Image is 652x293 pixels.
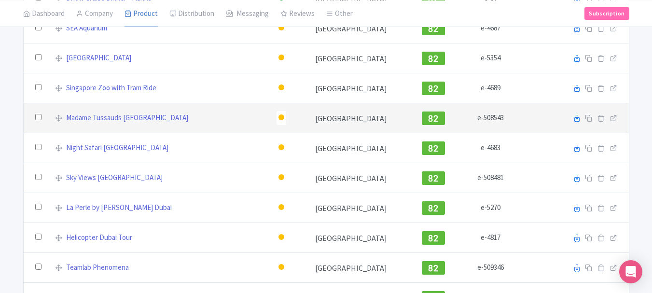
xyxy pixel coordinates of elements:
a: [GEOGRAPHIC_DATA] [66,53,131,64]
td: e-5270 [466,193,515,223]
div: Building [277,141,286,155]
a: 82 [422,172,445,181]
span: 82 [428,84,438,94]
td: e-4817 [466,223,515,253]
a: Madame Tussauds [GEOGRAPHIC_DATA] [66,112,188,124]
a: Singapore Zoo with Tram Ride [66,83,156,94]
td: [GEOGRAPHIC_DATA] [309,253,401,283]
td: e-4689 [466,73,515,103]
a: 82 [422,202,445,211]
a: Night Safari [GEOGRAPHIC_DATA] [66,142,168,153]
span: 82 [428,24,438,34]
div: Building [277,81,286,95]
a: Helicopter Dubai Tour [66,232,132,243]
a: Sky Views [GEOGRAPHIC_DATA] [66,172,163,183]
td: [GEOGRAPHIC_DATA] [309,73,401,103]
span: 82 [428,263,438,273]
td: [GEOGRAPHIC_DATA] [309,14,401,43]
a: Teamlab Phenomena [66,262,129,273]
div: Building [277,21,286,35]
span: 82 [428,113,438,124]
td: [GEOGRAPHIC_DATA] [309,193,401,223]
div: Open Intercom Messenger [619,260,642,283]
span: 82 [428,143,438,153]
a: 82 [422,142,445,152]
a: 82 [422,112,445,122]
div: Building [277,51,286,65]
td: e-4683 [466,133,515,163]
td: e-508543 [466,103,515,133]
a: La Perle by [PERSON_NAME] Dubai [66,202,172,213]
span: 82 [428,203,438,213]
td: e-509346 [466,253,515,283]
td: e-5354 [466,43,515,73]
a: 82 [422,52,445,62]
div: Building [277,201,286,215]
td: e-508481 [466,163,515,193]
a: 82 [422,82,445,92]
td: [GEOGRAPHIC_DATA] [309,103,401,133]
div: Building [277,231,286,245]
span: 82 [428,173,438,183]
a: 82 [422,232,445,241]
span: 82 [428,54,438,64]
td: [GEOGRAPHIC_DATA] [309,223,401,253]
td: [GEOGRAPHIC_DATA] [309,133,401,163]
td: [GEOGRAPHIC_DATA] [309,43,401,73]
div: Building [277,261,286,275]
td: e-4687 [466,14,515,43]
span: 82 [428,233,438,243]
div: Building [277,171,286,185]
a: 82 [422,22,445,32]
a: SEA Aquarium [66,23,107,34]
a: 82 [422,262,445,271]
a: Subscription [584,7,629,19]
div: Building [277,111,286,125]
td: [GEOGRAPHIC_DATA] [309,163,401,193]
